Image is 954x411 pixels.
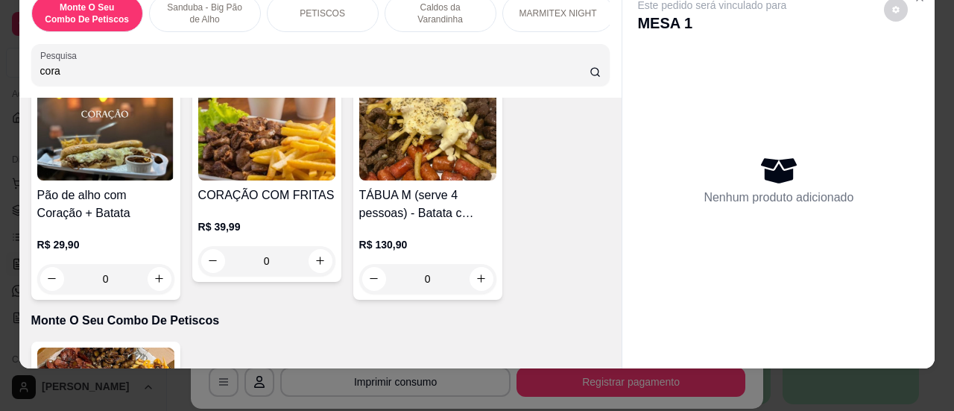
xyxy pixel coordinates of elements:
p: Monte O Seu Combo De Petiscos [31,312,610,330]
h4: TÁBUA M (serve 4 pessoas) - Batata c catupiry e bacon - 500g, frango empanado 200g, linguiça mine... [359,186,496,222]
p: Monte O Seu Combo De Petiscos [44,1,130,25]
img: product-image [359,87,496,181]
p: R$ 130,90 [359,237,496,252]
p: R$ 29,90 [37,237,174,252]
img: product-image [37,87,174,181]
h4: Pão de alho com Coração + Batata [37,186,174,222]
label: Pesquisa [40,49,82,62]
input: Pesquisa [40,63,590,78]
img: product-image [198,87,335,181]
p: Caldos da Varandinha [397,1,484,25]
h4: CORAÇÃO COM FRITAS [198,186,335,204]
p: PETISCOS [300,7,345,19]
p: Nenhum produto adicionado [704,189,853,207]
p: MARMITEX NIGHT [519,7,597,19]
p: Sanduba - Big Pão de Alho [162,1,248,25]
p: MESA 1 [637,13,786,34]
p: R$ 39,99 [198,219,335,234]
